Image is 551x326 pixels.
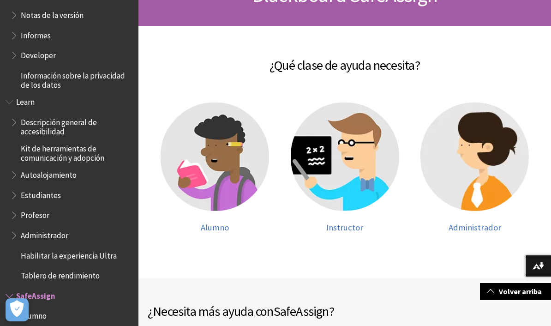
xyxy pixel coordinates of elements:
h2: ¿Necesita más ayuda con ? [148,302,542,321]
span: Tablero de rendimiento [21,268,100,280]
img: Ayuda para el profesor [291,103,399,211]
span: Notas de la versión [21,7,84,20]
span: Instructor [326,222,363,233]
h2: ¿Qué clase de ayuda necesita? [148,44,542,75]
span: Descripción general de accesibilidad [21,115,132,136]
span: Profesor [21,207,49,220]
nav: Book outline for Blackboard Learn Help [6,94,133,284]
span: SafeAssign [274,303,329,320]
a: Ayuda para el administrador Administrador [419,103,531,232]
a: Ayuda para el profesor Instructor [289,103,401,232]
a: Ayuda para el estudiante Alumno [159,103,270,232]
img: Ayuda para el administrador [420,103,529,211]
span: Información sobre la privacidad de los datos [21,68,132,90]
span: Developer [21,48,56,60]
span: Administrador [449,222,501,233]
span: Habilitar la experiencia Ultra [21,248,117,260]
button: Abrir preferencias [6,298,29,321]
span: Kit de herramientas de comunicación y adopción [21,141,132,163]
span: Alumno [21,308,47,321]
span: Alumno [201,222,229,233]
span: SafeAssign [16,288,55,301]
span: Autoalojamiento [21,167,77,180]
a: Volver arriba [480,283,551,300]
span: Informes [21,28,51,40]
span: Administrador [21,228,68,240]
img: Ayuda para el estudiante [161,103,269,211]
span: Estudiantes [21,187,61,200]
span: Learn [16,94,35,107]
